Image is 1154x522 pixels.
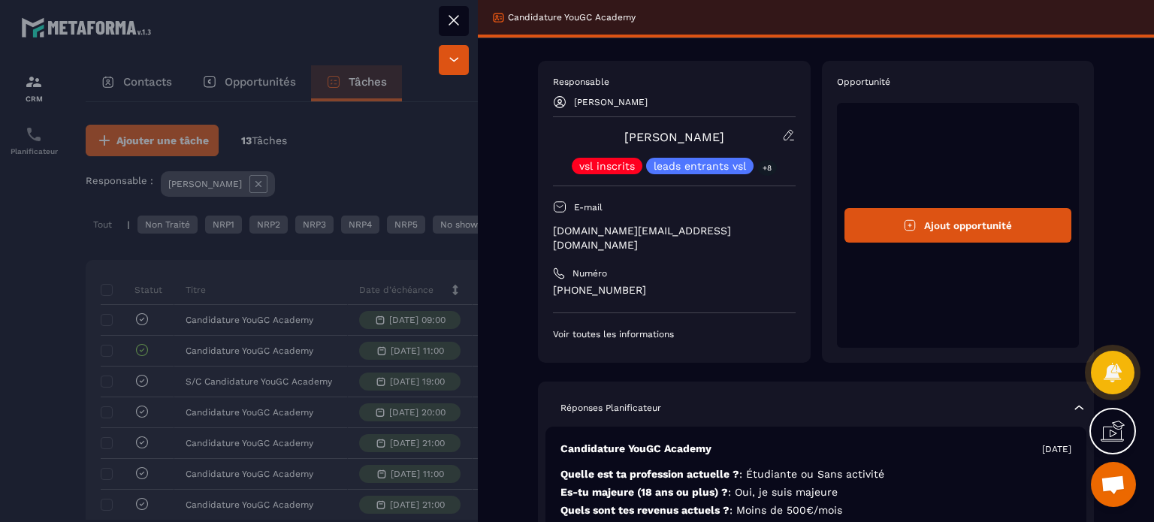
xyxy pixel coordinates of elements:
button: Ajout opportunité [844,208,1072,243]
div: Ouvrir le chat [1091,462,1136,507]
a: [PERSON_NAME] [624,130,724,144]
p: Numéro [572,267,607,279]
p: Voir toutes les informations [553,328,796,340]
p: [DOMAIN_NAME][EMAIL_ADDRESS][DOMAIN_NAME] [553,224,796,252]
p: Candidature YouGC Academy [560,442,711,456]
p: +8 [757,160,777,176]
p: leads entrants vsl [654,161,746,171]
p: Quels sont tes revenus actuels ? [560,503,1071,517]
p: [PHONE_NUMBER] [553,283,796,297]
p: [PERSON_NAME] [574,97,648,107]
p: Réponses Planificateur [560,402,661,414]
p: Quelle est ta profession actuelle ? [560,467,1071,481]
p: Es-tu majeure (18 ans ou plus) ? [560,485,1071,499]
span: : Étudiante ou Sans activité [739,468,884,480]
p: E-mail [574,201,603,213]
span: : Moins de 500€/mois [730,504,842,516]
p: [DATE] [1042,443,1071,455]
span: : Oui, je suis majeure [728,486,838,498]
p: vsl inscrits [579,161,635,171]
